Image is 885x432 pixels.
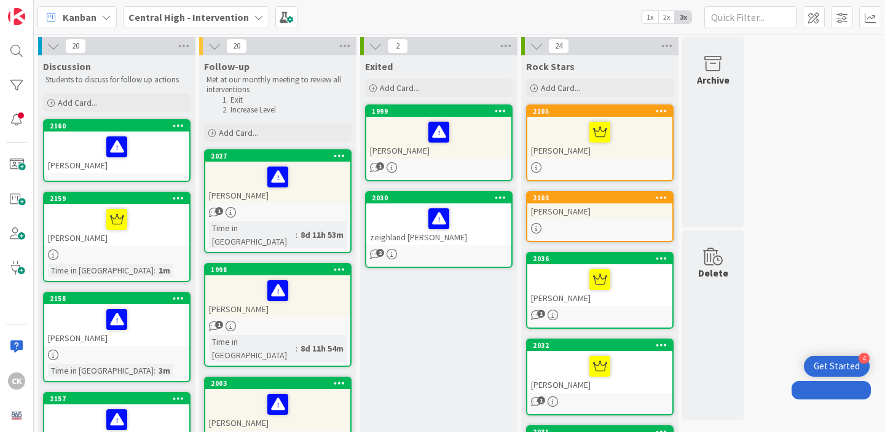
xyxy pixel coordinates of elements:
div: 2159[PERSON_NAME] [44,193,189,246]
a: 2159[PERSON_NAME]Time in [GEOGRAPHIC_DATA]:1m [43,192,191,282]
div: Time in [GEOGRAPHIC_DATA] [209,221,296,248]
div: 2036[PERSON_NAME] [527,253,672,306]
div: 2103 [533,194,672,202]
a: 2027[PERSON_NAME]Time in [GEOGRAPHIC_DATA]:8d 11h 53m [204,149,352,253]
a: 2030zeighland [PERSON_NAME] [365,191,513,268]
img: Visit kanbanzone.com [8,8,25,25]
div: 2032 [533,341,672,350]
div: 1999[PERSON_NAME] [366,106,511,159]
div: 2157 [44,393,189,404]
div: 2160 [50,122,189,130]
span: 24 [548,39,569,53]
div: [PERSON_NAME] [44,204,189,246]
div: [PERSON_NAME] [527,117,672,159]
div: 2157 [50,395,189,403]
div: 2103[PERSON_NAME] [527,192,672,219]
img: avatar [8,407,25,424]
div: Delete [698,265,728,280]
span: Follow-up [204,60,250,73]
div: CK [8,372,25,390]
div: 8d 11h 54m [297,342,347,355]
div: [PERSON_NAME] [527,351,672,393]
span: : [154,264,155,277]
a: 2158[PERSON_NAME]Time in [GEOGRAPHIC_DATA]:3m [43,292,191,382]
div: 2003 [211,379,350,388]
a: 2032[PERSON_NAME] [526,339,674,415]
b: Central High - Intervention [128,11,249,23]
span: Add Card... [541,82,580,93]
div: 2030 [366,192,511,203]
a: 2105[PERSON_NAME] [526,104,674,181]
li: Exit [219,95,350,105]
div: 1998 [211,265,350,274]
span: Add Card... [58,97,97,108]
div: 2159 [50,194,189,203]
span: 20 [226,39,247,53]
div: 2159 [44,193,189,204]
div: 1999 [366,106,511,117]
div: 2105[PERSON_NAME] [527,106,672,159]
div: 2105 [533,107,672,116]
div: Time in [GEOGRAPHIC_DATA] [48,264,154,277]
div: 2158[PERSON_NAME] [44,293,189,346]
div: [PERSON_NAME] [205,275,350,317]
span: Rock Stars [526,60,575,73]
div: 2160 [44,120,189,132]
div: Archive [697,73,730,87]
div: 2027 [211,152,350,160]
span: 2 [376,249,384,257]
input: Quick Filter... [704,6,796,28]
span: 2 [387,39,408,53]
div: zeighland [PERSON_NAME] [366,203,511,245]
div: [PERSON_NAME] [366,117,511,159]
div: 4 [859,353,870,364]
span: 1 [537,310,545,318]
div: 2032 [527,340,672,351]
span: : [296,342,297,355]
div: 2036 [527,253,672,264]
span: : [296,228,297,242]
span: 1 [215,207,223,215]
p: Students to discuss for follow up actions [45,75,188,85]
a: 2036[PERSON_NAME] [526,252,674,329]
div: 2105 [527,106,672,117]
div: 2103 [527,192,672,203]
span: 1 [376,162,384,170]
div: 8d 11h 53m [297,228,347,242]
span: Add Card... [219,127,258,138]
div: 2003 [205,378,350,389]
a: 2160[PERSON_NAME] [43,119,191,182]
div: 2036 [533,254,672,263]
div: [PERSON_NAME] [44,132,189,173]
span: Kanban [63,10,96,25]
div: 1m [155,264,173,277]
div: 2032[PERSON_NAME] [527,340,672,393]
span: 2x [658,11,675,23]
div: [PERSON_NAME] [44,304,189,346]
span: Exited [365,60,393,73]
div: Open Get Started checklist, remaining modules: 4 [804,356,870,377]
div: 2027 [205,151,350,162]
div: 1998 [205,264,350,275]
div: 1999 [372,107,511,116]
span: 1 [537,396,545,404]
div: 2160[PERSON_NAME] [44,120,189,173]
a: 1998[PERSON_NAME]Time in [GEOGRAPHIC_DATA]:8d 11h 54m [204,263,352,367]
span: 1x [642,11,658,23]
span: : [154,364,155,377]
div: Time in [GEOGRAPHIC_DATA] [48,364,154,377]
div: [PERSON_NAME] [527,203,672,219]
a: 1999[PERSON_NAME] [365,104,513,181]
div: Get Started [814,360,860,372]
div: Time in [GEOGRAPHIC_DATA] [209,335,296,362]
span: Discussion [43,60,91,73]
div: 2158 [50,294,189,303]
span: 20 [65,39,86,53]
div: 2027[PERSON_NAME] [205,151,350,203]
a: 2103[PERSON_NAME] [526,191,674,242]
div: 2030 [372,194,511,202]
li: Increase Level [219,105,350,115]
div: 2158 [44,293,189,304]
div: 2030zeighland [PERSON_NAME] [366,192,511,245]
p: Met at our monthly meeting to review all interventions [206,75,349,95]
